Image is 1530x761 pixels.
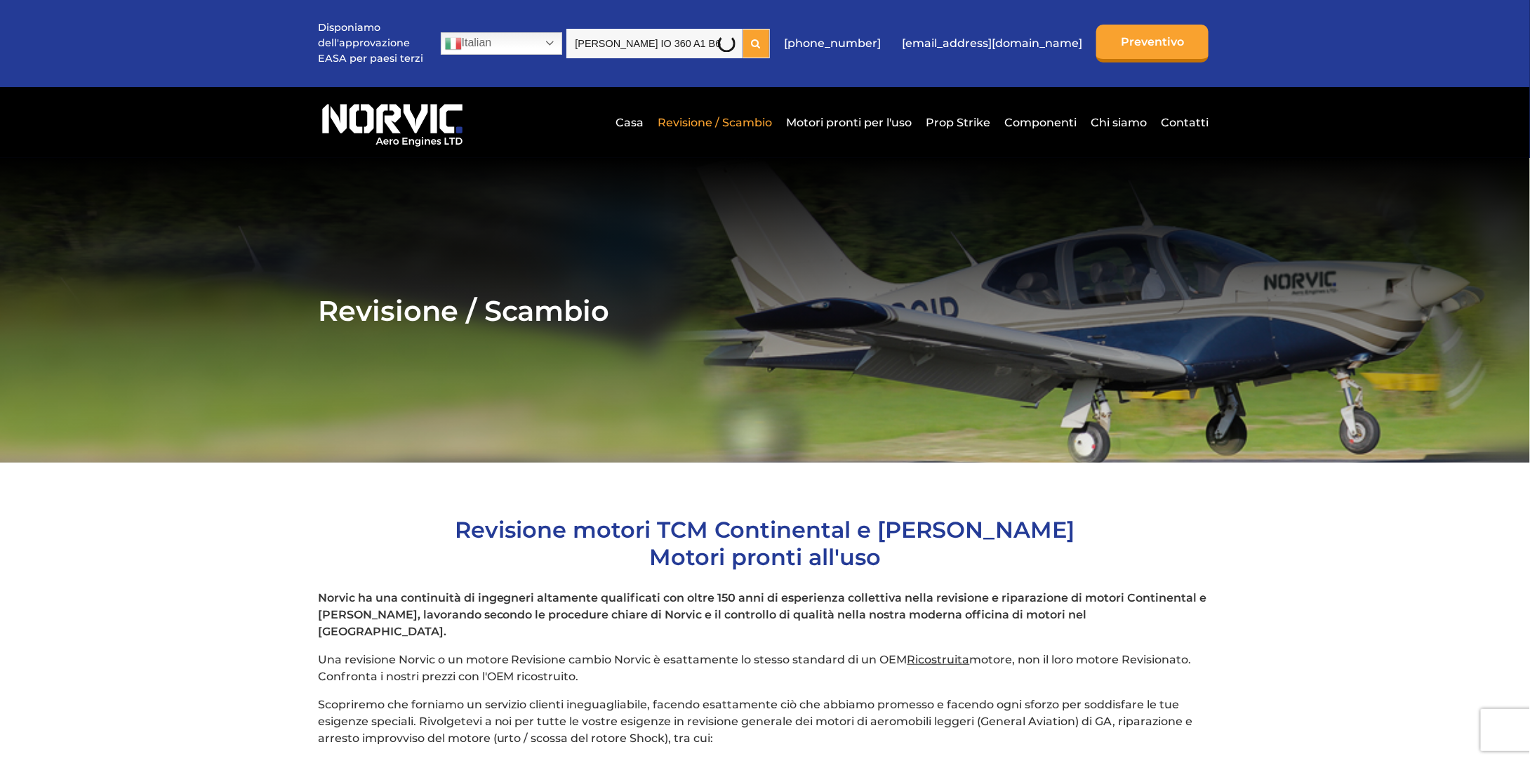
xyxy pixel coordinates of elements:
[654,105,776,140] a: Revisione / Scambio
[455,516,1075,571] span: Revisione motori TCM Continental e [PERSON_NAME] Motori pronti all'uso
[441,32,562,55] a: Italian
[318,696,1213,747] p: Scopriremo che forniamo un servizio clienti ineguagliabile, facendo esattamente ciò che abbiamo p...
[318,293,1213,328] h2: Revisione / Scambio
[907,653,970,666] span: Ricostruita
[445,35,462,52] img: it
[895,26,1089,60] a: [EMAIL_ADDRESS][DOMAIN_NAME]
[1001,105,1080,140] a: Componenti
[922,105,994,140] a: Prop Strike
[783,105,915,140] a: Motori pronti per l'uso
[318,20,423,66] p: Disponiamo dell'approvazione EASA per paesi terzi
[1087,105,1150,140] a: Chi siamo
[612,105,647,140] a: Casa
[318,651,1213,685] p: Una revisione Norvic o un motore Revisione cambio Norvic è esattamente lo stesso standard di un O...
[566,29,743,58] input: Search by engine model…
[318,591,1207,638] strong: Norvic ha una continuità di ingegneri altamente qualificati con oltre 150 anni di esperienza coll...
[1096,25,1209,62] a: Preventivo
[318,98,467,148] img: Logo di Norvic Aero Engines
[777,26,888,60] a: [PHONE_NUMBER]
[1157,105,1209,140] a: Contatti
